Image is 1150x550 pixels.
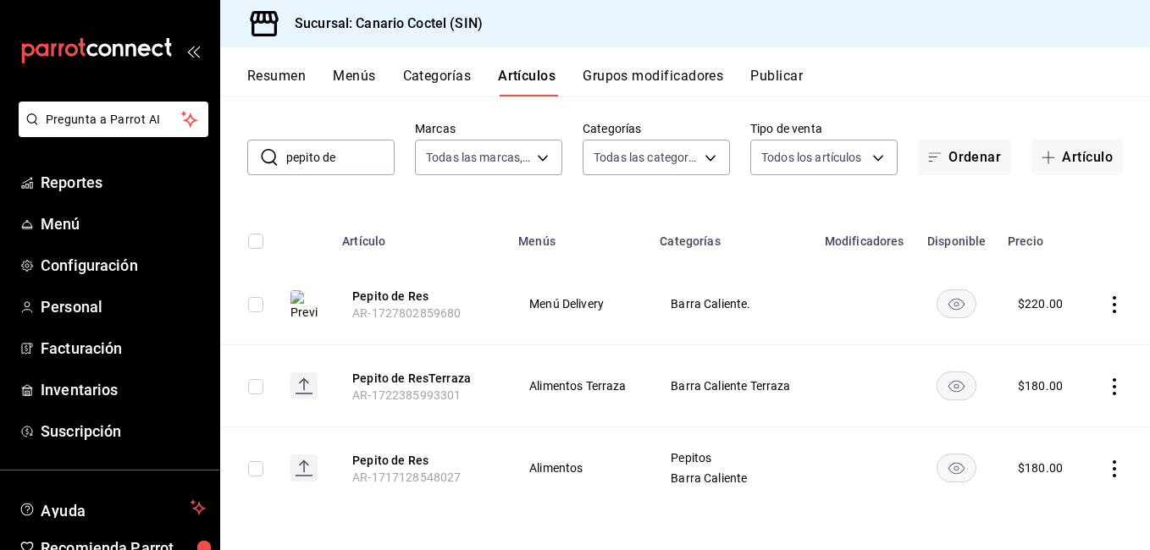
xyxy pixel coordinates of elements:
[671,472,793,484] span: Barra Caliente
[1106,460,1123,477] button: actions
[529,380,628,392] span: Alimentos Terraza
[815,209,916,263] th: Modificadores
[1018,459,1063,476] div: $ 180.00
[415,123,562,135] label: Marcas
[12,123,208,140] a: Pregunta a Parrot AI
[671,298,793,310] span: Barra Caliente.
[1018,377,1063,394] div: $ 180.00
[671,380,793,392] span: Barra Caliente Terraza
[41,171,206,194] span: Reportes
[1031,140,1123,175] button: Artículo
[498,68,556,96] button: Artículos
[583,123,730,135] label: Categorías
[426,149,531,166] span: Todas las marcas, Sin marca
[352,388,461,402] span: AR-1722385993301
[41,378,206,401] span: Inventarios
[529,462,628,474] span: Alimentos
[750,68,803,96] button: Publicar
[247,68,306,96] button: Resumen
[41,254,206,277] span: Configuración
[290,290,318,321] img: Preview
[332,209,508,263] th: Artículo
[352,306,461,320] span: AR-1727802859680
[41,498,184,518] span: Ayuda
[998,209,1085,263] th: Precio
[41,212,206,235] span: Menú
[333,68,375,96] button: Menús
[937,289,976,318] button: availability-product
[583,68,723,96] button: Grupos modificadores
[46,111,182,129] span: Pregunta a Parrot AI
[650,209,814,263] th: Categorías
[508,209,650,263] th: Menús
[937,454,976,482] button: availability-product
[352,288,488,305] button: edit-product-location
[594,149,699,166] span: Todas las categorías, Sin categoría
[529,298,628,310] span: Menú Delivery
[403,68,472,96] button: Categorías
[750,123,898,135] label: Tipo de venta
[1106,296,1123,313] button: actions
[41,295,206,318] span: Personal
[247,68,1150,96] div: navigation tabs
[19,102,208,137] button: Pregunta a Parrot AI
[918,140,1011,175] button: Ordenar
[916,209,998,263] th: Disponible
[937,371,976,400] button: availability-product
[671,452,793,464] span: Pepitos
[281,14,483,34] h3: Sucursal: Canario Coctel (SIN)
[352,470,461,484] span: AR-1717128548027
[1018,295,1063,312] div: $ 220.00
[352,452,488,469] button: edit-product-location
[41,337,206,360] span: Facturación
[286,140,395,174] input: Buscar artículo
[1106,378,1123,395] button: actions
[186,44,200,58] button: open_drawer_menu
[41,420,206,443] span: Suscripción
[761,149,862,166] span: Todos los artículos
[352,370,488,387] button: edit-product-location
